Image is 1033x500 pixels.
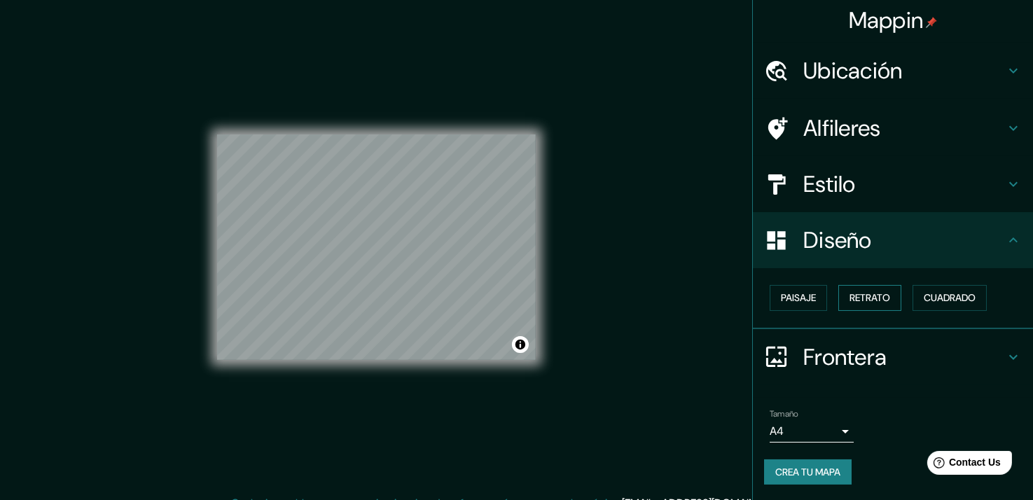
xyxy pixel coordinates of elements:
div: Estilo [753,156,1033,212]
button: Toggle attribution [512,336,529,353]
h4: Frontera [803,343,1005,371]
div: Diseño [753,212,1033,268]
div: Ubicación [753,43,1033,99]
div: A4 [770,420,854,443]
div: Alfileres [753,100,1033,156]
canvas: Map [217,134,536,360]
h4: Diseño [803,226,1005,254]
button: Paisaje [770,285,827,311]
div: Frontera [753,329,1033,385]
h4: Alfileres [803,114,1005,142]
img: pin-icon.png [926,17,937,28]
h4: Ubicación [803,57,1005,85]
button: Retrato [838,285,901,311]
button: Cuadrado [913,285,987,311]
h4: Estilo [803,170,1005,198]
h4: Mappin [849,6,938,34]
button: Crea tu mapa [764,459,852,485]
iframe: Help widget launcher [908,445,1018,485]
label: Tamaño [770,408,798,419]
